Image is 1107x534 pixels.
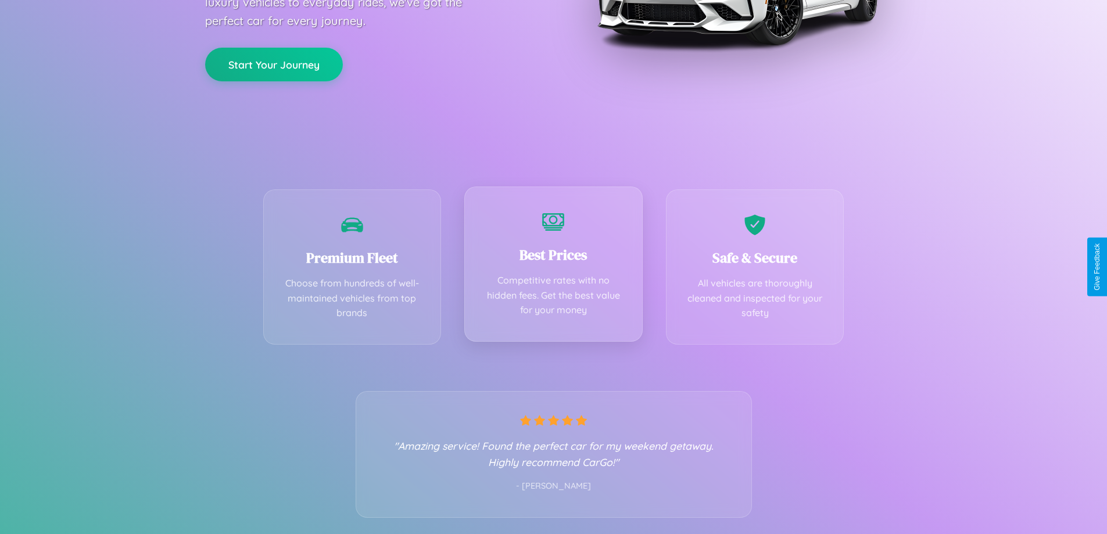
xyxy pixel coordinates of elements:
p: Choose from hundreds of well-maintained vehicles from top brands [281,276,424,321]
p: "Amazing service! Found the perfect car for my weekend getaway. Highly recommend CarGo!" [379,438,728,470]
p: Competitive rates with no hidden fees. Get the best value for your money [482,273,625,318]
button: Start Your Journey [205,48,343,81]
p: - [PERSON_NAME] [379,479,728,494]
h3: Safe & Secure [684,248,826,267]
h3: Premium Fleet [281,248,424,267]
p: All vehicles are thoroughly cleaned and inspected for your safety [684,276,826,321]
div: Give Feedback [1093,243,1101,291]
h3: Best Prices [482,245,625,264]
